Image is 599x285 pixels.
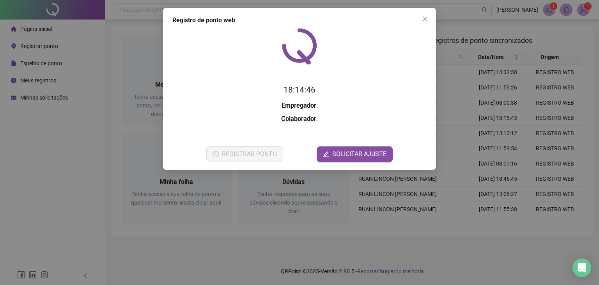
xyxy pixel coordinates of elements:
time: 18:14:46 [284,85,315,94]
button: editSOLICITAR AJUSTE [317,146,393,162]
div: Open Intercom Messenger [572,258,591,277]
h3: : [172,101,427,111]
strong: Empregador [282,102,316,109]
div: Registro de ponto web [172,16,427,25]
h3: : [172,114,427,124]
span: SOLICITAR AJUSTE [332,150,386,159]
button: REGISTRAR PONTO [206,146,283,162]
span: close [422,16,428,22]
strong: Colaborador [281,115,316,123]
button: Close [419,12,431,25]
img: QRPoint [282,28,317,64]
span: edit [323,151,329,157]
